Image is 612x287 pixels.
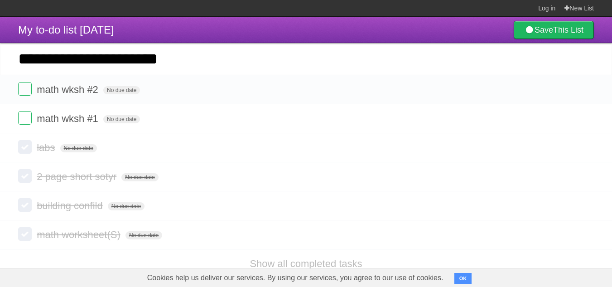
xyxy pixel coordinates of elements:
span: building confild [37,200,105,211]
label: Done [18,198,32,212]
span: math wksh #1 [37,113,101,124]
label: Done [18,169,32,183]
a: SaveThis List [514,21,594,39]
span: labs [37,142,57,153]
label: Done [18,111,32,125]
span: math worksheet(S) [37,229,123,240]
span: No due date [125,231,162,239]
span: No due date [103,115,140,123]
span: 2 page short sotyr [37,171,119,182]
button: OK [454,273,472,284]
a: Show all completed tasks [250,258,362,269]
span: My to-do list [DATE] [18,24,114,36]
span: math wksh #2 [37,84,101,95]
label: Done [18,82,32,96]
span: No due date [121,173,158,181]
span: Cookies help us deliver our services. By using our services, you agree to our use of cookies. [138,269,453,287]
span: No due date [103,86,140,94]
b: This List [553,25,583,34]
label: Done [18,140,32,154]
span: No due date [108,202,145,210]
span: No due date [60,144,97,152]
label: Done [18,227,32,241]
